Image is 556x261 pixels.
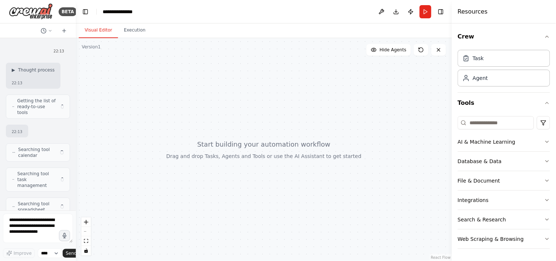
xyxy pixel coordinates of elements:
[81,217,91,256] div: React Flow controls
[458,138,515,146] div: AI & Machine Learning
[80,7,91,17] button: Hide left sidebar
[458,93,550,113] button: Tools
[431,256,451,260] a: React Flow attribution
[12,12,18,18] img: logo_orange.svg
[458,158,502,165] div: Database & Data
[12,67,55,73] button: ▶Thought process
[118,23,151,38] button: Execution
[3,249,35,258] button: Improve
[81,236,91,246] button: fit view
[458,132,550,151] button: AI & Machine Learning
[77,43,83,48] img: tab_keywords_by_traffic_grey.svg
[458,191,550,210] button: Integrations
[59,230,70,241] button: Click to speak your automation idea
[458,47,550,92] div: Crew
[17,98,56,115] span: Getting the list of ready-to-use tools
[30,43,36,48] img: tab_domain_overview_orange.svg
[436,7,446,17] button: Hide right sidebar
[18,147,56,158] span: Searching tool calendar
[59,7,77,16] div: BETA
[63,249,85,258] button: Send
[458,216,506,223] div: Search & Research
[38,26,55,35] button: Switch to previous chat
[19,19,105,25] div: [PERSON_NAME]: [DOMAIN_NAME]
[85,43,118,48] div: Palavras-chave
[12,80,55,86] div: 22:13
[12,129,22,135] div: 22:13
[54,48,64,54] div: 22:13
[458,7,488,16] h4: Resources
[18,67,55,73] span: Thought process
[66,250,77,256] span: Send
[458,171,550,190] button: File & Document
[12,67,15,73] span: ▶
[9,3,53,20] img: Logo
[81,246,91,256] button: toggle interactivity
[12,19,18,25] img: website_grey.svg
[103,8,139,15] nav: breadcrumb
[458,177,500,184] div: File & Document
[81,217,91,227] button: zoom in
[458,210,550,229] button: Search & Research
[458,26,550,47] button: Crew
[473,55,484,62] div: Task
[367,44,411,56] button: Hide Agents
[458,229,550,249] button: Web Scraping & Browsing
[458,235,524,243] div: Web Scraping & Browsing
[81,227,91,236] button: zoom out
[380,47,406,53] span: Hide Agents
[458,113,550,255] div: Tools
[21,12,36,18] div: v 4.0.25
[473,74,488,82] div: Agent
[79,23,118,38] button: Visual Editor
[458,196,489,204] div: Integrations
[58,26,70,35] button: Start a new chat
[17,171,56,188] span: Searching tool task management
[82,44,101,50] div: Version 1
[14,250,32,256] span: Improve
[38,43,56,48] div: Domínio
[18,201,56,213] span: Searching tool spreadsheet
[458,152,550,171] button: Database & Data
